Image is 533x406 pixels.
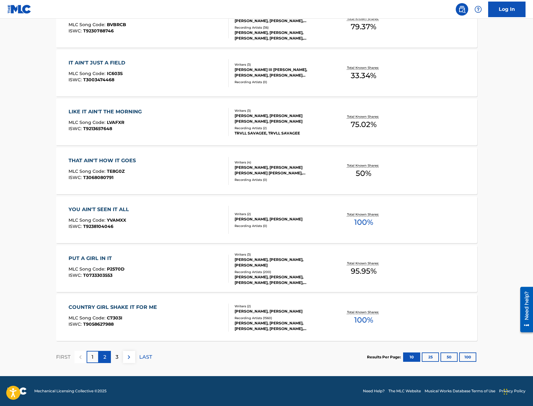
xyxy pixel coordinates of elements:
[347,114,380,119] p: Total Known Shares:
[422,352,439,362] button: 25
[83,224,113,229] span: T9238104046
[56,1,477,48] a: BRING IT ON OVERMLC Song Code:BVBRCBISWC:T9230788746Writers (4)[PERSON_NAME] [PERSON_NAME] [PERSO...
[516,285,533,335] iframe: Resource Center
[235,274,329,286] div: [PERSON_NAME], [PERSON_NAME], [PERSON_NAME], [PERSON_NAME], [PERSON_NAME]
[69,315,107,321] span: MLC Song Code :
[235,80,329,84] div: Recording Artists ( 0 )
[363,388,385,394] a: Need Help?
[56,99,477,145] a: LIKE IT AIN'T THE MORNINGMLC Song Code:LVAFXRISWC:T9213657648Writers (3)[PERSON_NAME], [PERSON_NA...
[69,321,83,327] span: ISWC :
[56,353,70,361] p: FIRST
[235,177,329,182] div: Recording Artists ( 0 )
[56,50,477,97] a: IT AIN'T JUST A FIELDMLC Song Code:IC603SISWC:T3003474468Writers (3)[PERSON_NAME] III [PERSON_NAM...
[351,70,376,81] span: 33.34 %
[235,270,329,274] div: Recording Artists ( 200 )
[107,22,126,27] span: BVBRCB
[488,2,526,17] a: Log In
[69,71,107,76] span: MLC Song Code :
[69,28,83,34] span: ISWC :
[69,206,132,213] div: YOU AIN'T SEEN IT ALL
[502,376,533,406] iframe: Chat Widget
[235,212,329,216] div: Writers ( 2 )
[83,175,113,180] span: T3068080791
[367,354,402,360] p: Results Per Page:
[69,168,107,174] span: MLC Song Code :
[235,224,329,228] div: Recording Artists ( 0 )
[235,67,329,78] div: [PERSON_NAME] III [PERSON_NAME], [PERSON_NAME], [PERSON_NAME] [PERSON_NAME]
[107,266,125,272] span: P2570D
[69,255,125,262] div: PUT A GIRL IN IT
[235,216,329,222] div: [PERSON_NAME], [PERSON_NAME]
[69,175,83,180] span: ISWC :
[83,28,114,34] span: T9230788746
[356,168,371,179] span: 50 %
[235,130,329,136] div: TRVLL SAVAGEE, TRVLL SAVAGEE
[504,382,507,401] div: Drag
[235,304,329,309] div: Writers ( 2 )
[92,353,93,361] p: 1
[235,160,329,165] div: Writers ( 4 )
[69,304,160,311] div: COUNTRY GIRL SHAKE IT FOR ME
[34,388,107,394] span: Mechanical Licensing Collective © 2025
[235,62,329,67] div: Writers ( 3 )
[125,353,133,361] img: right
[7,387,27,395] img: logo
[351,266,377,277] span: 95.95 %
[107,315,122,321] span: C7303I
[235,257,329,268] div: [PERSON_NAME], [PERSON_NAME], [PERSON_NAME]
[351,119,377,130] span: 75.02 %
[56,196,477,243] a: YOU AIN'T SEEN IT ALLMLC Song Code:YVAMXXISWC:T9238104046Writers (2)[PERSON_NAME], [PERSON_NAME]R...
[83,126,112,131] span: T9213657648
[235,108,329,113] div: Writers ( 3 )
[56,245,477,292] a: PUT A GIRL IN ITMLC Song Code:P2570DISWC:T0733303553Writers (3)[PERSON_NAME], [PERSON_NAME], [PER...
[235,316,329,320] div: Recording Artists ( 1560 )
[347,163,380,168] p: Total Known Shares:
[56,294,477,341] a: COUNTRY GIRL SHAKE IT FOR MEMLC Song Code:C7303IISWC:T9058627988Writers (2)[PERSON_NAME], [PERSON...
[107,217,126,223] span: YVAMXX
[354,217,373,228] span: 100 %
[107,120,124,125] span: LVAFXR
[347,212,380,217] p: Total Known Shares:
[459,352,476,362] button: 100
[456,3,468,16] a: Public Search
[235,25,329,30] div: Recording Artists ( 36 )
[235,309,329,314] div: [PERSON_NAME], [PERSON_NAME]
[69,217,107,223] span: MLC Song Code :
[69,120,107,125] span: MLC Song Code :
[440,352,458,362] button: 50
[425,388,495,394] a: Musical Works Database Terms of Use
[235,126,329,130] div: Recording Artists ( 2 )
[69,126,83,131] span: ISWC :
[69,157,139,164] div: THAT AIN'T HOW IT GOES
[69,224,83,229] span: ISWC :
[351,21,376,32] span: 79.37 %
[116,353,118,361] p: 3
[347,17,380,21] p: Total Known Shares:
[7,5,31,14] img: MLC Logo
[83,77,114,83] span: T3003474468
[388,388,421,394] a: The MLC Website
[499,388,526,394] a: Privacy Policy
[69,108,145,116] div: LIKE IT AIN'T THE MORNING
[103,353,106,361] p: 2
[235,30,329,41] div: [PERSON_NAME], [PERSON_NAME], [PERSON_NAME], [PERSON_NAME], [PERSON_NAME]
[472,3,484,16] div: Help
[69,77,83,83] span: ISWC :
[139,353,152,361] p: LAST
[107,168,125,174] span: TE8G0Z
[69,266,107,272] span: MLC Song Code :
[69,22,107,27] span: MLC Song Code :
[354,314,373,326] span: 100 %
[347,310,380,314] p: Total Known Shares:
[235,165,329,176] div: [PERSON_NAME], [PERSON_NAME] [PERSON_NAME] [PERSON_NAME], [PERSON_NAME]
[69,59,128,67] div: IT AIN'T JUST A FIELD
[107,71,123,76] span: IC603S
[83,321,114,327] span: T9058627988
[235,320,329,332] div: [PERSON_NAME], [PERSON_NAME], [PERSON_NAME], [PERSON_NAME], [PERSON_NAME]
[347,261,380,266] p: Total Known Shares:
[235,252,329,257] div: Writers ( 3 )
[347,65,380,70] p: Total Known Shares:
